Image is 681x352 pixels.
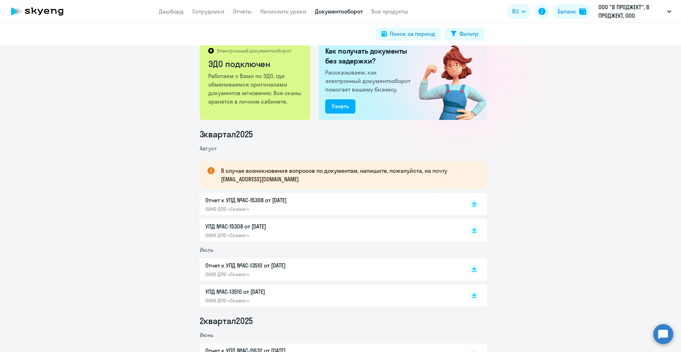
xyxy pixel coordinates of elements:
[371,8,408,15] a: Все продукты
[205,297,354,304] p: ОАНО ДПО «Скаенг»
[205,232,354,238] p: ОАНО ДПО «Скаенг»
[192,8,225,15] a: Сотрудники
[205,261,354,270] p: Отчет к УПД №AC-13510 от [DATE]
[553,4,591,18] button: Балансbalance
[579,8,586,15] img: balance
[200,331,214,339] span: Июнь
[221,166,474,183] p: В случае возникновения вопросов по документам, напишите, пожалуйста, на почту [EMAIL_ADDRESS][DOM...
[390,29,435,38] div: Поиск за период
[598,3,664,20] p: ООО "В ПРОДЖЕКТ", В ПРОДЖЕКТ, ООО
[332,102,349,110] div: Узнать
[459,29,478,38] div: Фильтр
[205,196,354,204] p: Отчет к УПД №AC-15308 от [DATE]
[208,58,303,70] h2: ЭДО подключен
[558,7,576,16] div: Баланс
[159,8,184,15] a: Дашборд
[512,7,519,16] span: RU
[200,145,217,152] span: Август
[205,271,354,277] p: ОАНО ДПО «Скаенг»
[208,72,303,106] p: Работаем с Вами по ЭДО, где обмениваемся оригиналами документов мгновенно. Все сканы хранятся в л...
[200,246,214,253] span: Июль
[205,206,354,212] p: ОАНО ДПО «Скаенг»
[205,287,354,296] p: УПД №AC-13510 от [DATE]
[376,28,441,40] button: Поиск за период
[200,128,487,140] li: 3 квартал 2025
[595,3,675,20] button: ООО "В ПРОДЖЕКТ", В ПРОДЖЕКТ, ООО
[205,222,455,238] a: УПД №AC-15308 от [DATE]ОАНО ДПО «Скаенг»
[445,28,484,40] button: Фильтр
[325,68,413,94] p: Рассказываем, как электронный документооборот помогает вашему бизнесу.
[325,99,355,114] button: Узнать
[260,8,306,15] a: Начислить уроки
[205,196,455,212] a: Отчет к УПД №AC-15308 от [DATE]ОАНО ДПО «Скаенг»
[205,222,354,231] p: УПД №AC-15308 от [DATE]
[507,4,531,18] button: RU
[233,8,252,15] a: Отчеты
[325,46,413,66] h2: Как получать документы без задержки?
[217,48,291,54] p: Электронный документооборот
[200,315,487,326] li: 2 квартал 2025
[205,287,455,304] a: УПД №AC-13510 от [DATE]ОАНО ДПО «Скаенг»
[315,8,363,15] a: Документооборот
[205,261,455,277] a: Отчет к УПД №AC-13510 от [DATE]ОАНО ДПО «Скаенг»
[407,39,487,120] img: connected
